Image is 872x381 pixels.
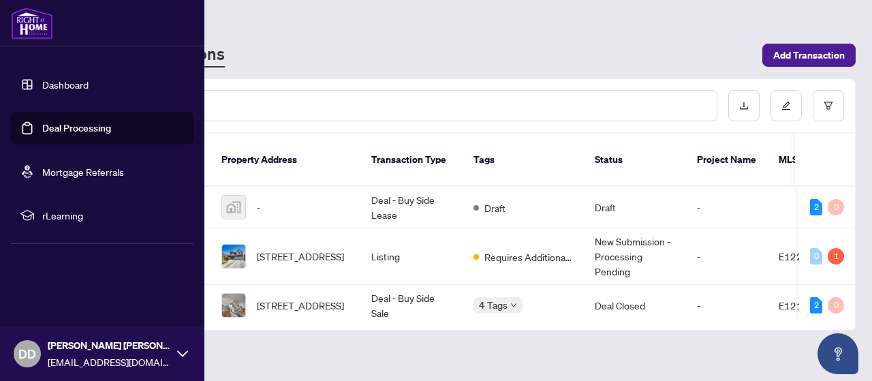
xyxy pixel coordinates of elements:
[222,196,245,219] img: thumbnail-img
[810,199,822,215] div: 2
[824,101,833,110] span: filter
[42,166,124,178] a: Mortgage Referrals
[11,7,53,40] img: logo
[686,228,768,285] td: -
[42,78,89,91] a: Dashboard
[479,297,508,313] span: 4 Tags
[828,297,844,314] div: 0
[360,134,463,187] th: Transaction Type
[686,134,768,187] th: Project Name
[828,199,844,215] div: 0
[257,298,344,313] span: [STREET_ADDRESS]
[781,101,791,110] span: edit
[584,134,686,187] th: Status
[360,228,463,285] td: Listing
[222,245,245,268] img: thumbnail-img
[768,134,850,187] th: MLS #
[257,249,344,264] span: [STREET_ADDRESS]
[484,200,505,215] span: Draft
[813,90,844,121] button: filter
[584,285,686,326] td: Deal Closed
[48,338,170,353] span: [PERSON_NAME] [PERSON_NAME]
[211,134,360,187] th: Property Address
[779,299,833,311] span: E12198677
[828,248,844,264] div: 1
[360,285,463,326] td: Deal - Buy Side Sale
[42,208,184,223] span: rLearning
[257,200,260,215] span: -
[584,228,686,285] td: New Submission - Processing Pending
[18,344,36,363] span: DD
[762,44,856,67] button: Add Transaction
[810,297,822,314] div: 2
[360,187,463,228] td: Deal - Buy Side Lease
[42,122,111,134] a: Deal Processing
[810,248,822,264] div: 0
[48,354,170,369] span: [EMAIL_ADDRESS][DOMAIN_NAME]
[686,187,768,228] td: -
[584,187,686,228] td: Draft
[222,294,245,317] img: thumbnail-img
[510,302,517,309] span: down
[739,101,749,110] span: download
[770,90,802,121] button: edit
[779,250,833,262] span: E12249431
[728,90,760,121] button: download
[463,134,584,187] th: Tags
[773,44,845,66] span: Add Transaction
[817,333,858,374] button: Open asap
[686,285,768,326] td: -
[484,249,573,264] span: Requires Additional Docs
